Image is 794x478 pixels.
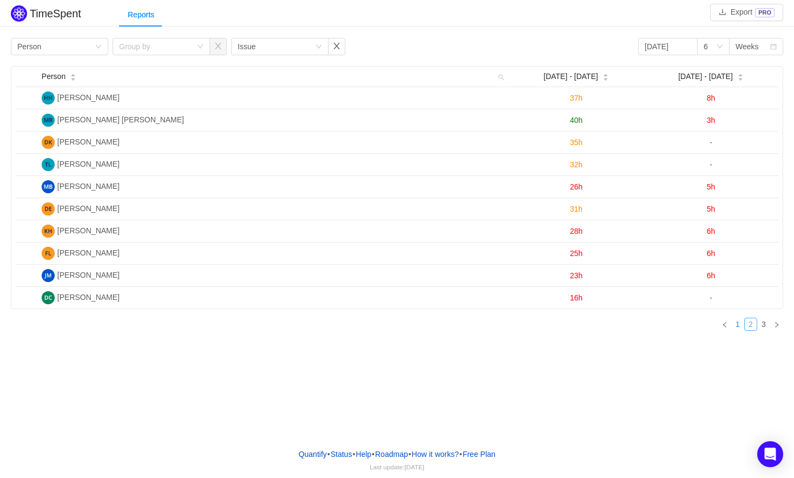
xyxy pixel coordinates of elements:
i: icon: caret-up [602,73,608,76]
li: 3 [757,318,770,331]
a: 2 [745,318,757,330]
span: [PERSON_NAME] [57,204,120,213]
span: Last update: [370,463,424,470]
span: • [460,450,462,459]
span: 16h [570,293,582,302]
div: Open Intercom Messenger [757,441,783,467]
span: 23h [570,271,582,280]
span: Person [42,71,65,82]
i: icon: down [717,43,723,51]
i: icon: search [494,67,509,87]
span: [PERSON_NAME] [57,293,120,302]
span: 6h [707,271,716,280]
button: How it works? [411,446,460,462]
span: 28h [570,227,582,235]
i: icon: calendar [770,43,777,51]
span: [PERSON_NAME] [57,160,120,168]
span: 26h [570,182,582,191]
span: [PERSON_NAME] [57,226,120,235]
button: icon: close [328,38,345,55]
a: Help [355,446,372,462]
input: Start date [638,38,698,55]
span: 25h [570,249,582,258]
i: icon: right [773,322,780,328]
a: Quantify [298,446,327,462]
h2: TimeSpent [30,8,81,19]
span: [DATE] [404,463,424,470]
div: Person [17,38,41,55]
div: Reports [119,3,163,27]
img: KH [42,225,55,238]
span: • [372,450,375,459]
img: Quantify logo [11,5,27,22]
i: icon: down [95,43,102,51]
button: icon: downloadExportPRO [710,4,783,21]
li: Previous Page [718,318,731,331]
span: 8h [707,94,716,102]
i: icon: caret-up [737,73,743,76]
div: Weeks [736,38,759,55]
span: - [710,138,712,147]
span: 31h [570,205,582,213]
img: DK [42,136,55,149]
div: Group by [119,41,192,52]
div: Sort [70,72,76,80]
div: Sort [737,72,744,80]
i: icon: down [316,43,322,51]
span: • [352,450,355,459]
img: MA [42,114,55,127]
i: icon: caret-down [602,76,608,80]
div: Sort [602,72,609,80]
span: [PERSON_NAME] [57,248,120,257]
span: [PERSON_NAME] [57,271,120,279]
span: 40h [570,116,582,125]
i: icon: down [197,43,204,51]
span: 5h [707,205,716,213]
button: Free Plan [462,446,496,462]
span: • [409,450,411,459]
span: [DATE] - [DATE] [543,71,598,82]
span: 5h [707,182,716,191]
i: icon: caret-up [70,73,76,76]
img: FL [42,247,55,260]
div: Issue [238,38,255,55]
img: HH [42,91,55,104]
span: [PERSON_NAME] [57,93,120,102]
a: Status [330,446,353,462]
img: DE [42,202,55,215]
img: MB [42,180,55,193]
span: 6h [707,227,716,235]
a: 1 [732,318,744,330]
span: [DATE] - [DATE] [678,71,733,82]
i: icon: caret-down [737,76,743,80]
span: • [327,450,330,459]
span: 32h [570,160,582,169]
li: 1 [731,318,744,331]
span: 37h [570,94,582,102]
span: - [710,160,712,169]
li: Next Page [770,318,783,331]
div: 6 [704,38,708,55]
li: 2 [744,318,757,331]
i: icon: left [721,322,728,328]
img: JM [42,269,55,282]
button: icon: close [209,38,227,55]
img: DC [42,291,55,304]
img: TL [42,158,55,171]
a: Roadmap [375,446,409,462]
a: 3 [758,318,770,330]
i: icon: caret-down [70,76,76,80]
span: 6h [707,249,716,258]
span: [PERSON_NAME] [PERSON_NAME] [57,115,184,124]
span: [PERSON_NAME] [57,182,120,191]
span: - [710,293,712,302]
span: 3h [707,116,716,125]
span: 35h [570,138,582,147]
span: [PERSON_NAME] [57,137,120,146]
